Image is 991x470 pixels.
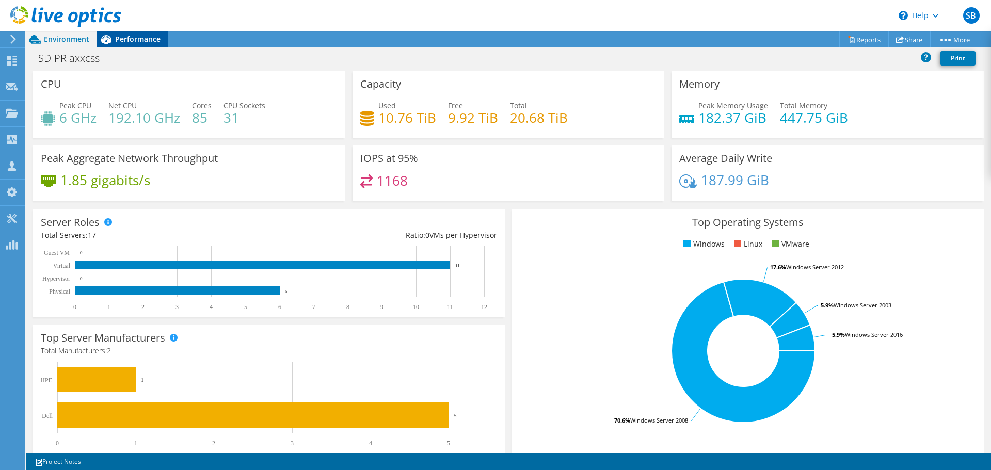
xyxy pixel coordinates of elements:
span: 17 [88,230,96,240]
a: Share [888,31,931,47]
text: 11 [455,263,460,268]
text: 2 [141,303,145,311]
span: Used [378,101,396,110]
span: Total Memory [780,101,827,110]
h4: 1168 [377,175,408,186]
text: Dell [42,412,53,419]
text: 0 [73,303,76,311]
text: 8 [346,303,349,311]
tspan: Windows Server 2003 [834,301,891,309]
h4: 6 GHz [59,112,97,123]
h3: Peak Aggregate Network Throughput [41,153,218,164]
h3: CPU [41,78,61,90]
text: 1 [134,440,137,447]
span: CPU Sockets [223,101,265,110]
a: More [930,31,978,47]
text: 0 [56,440,59,447]
h3: Average Daily Write [679,153,772,164]
tspan: Windows Server 2012 [786,263,844,271]
tspan: 70.6% [614,416,630,424]
text: 5 [454,412,457,418]
svg: \n [899,11,908,20]
text: Guest VM [44,249,70,256]
h3: Top Server Manufacturers [41,332,165,344]
tspan: 17.6% [770,263,786,271]
text: 11 [447,303,453,311]
h1: SD-PR axxcss [34,53,116,64]
h4: 192.10 GHz [108,112,180,123]
span: Net CPU [108,101,137,110]
text: HPE [40,377,52,384]
h4: 447.75 GiB [780,112,848,123]
li: Windows [681,238,725,250]
h4: 10.76 TiB [378,112,436,123]
h3: Top Operating Systems [520,217,976,228]
span: Free [448,101,463,110]
a: Print [940,51,976,66]
a: Reports [839,31,889,47]
div: Total Servers: [41,230,269,241]
span: Environment [44,34,89,44]
text: 6 [278,303,281,311]
h3: Memory [679,78,720,90]
text: 3 [291,440,294,447]
text: 0 [80,250,83,255]
span: Peak Memory Usage [698,101,768,110]
text: 12 [481,303,487,311]
text: 5 [244,303,247,311]
h4: 9.92 TiB [448,112,498,123]
h3: IOPS at 95% [360,153,418,164]
text: 0 [80,276,83,281]
div: Ratio: VMs per Hypervisor [269,230,497,241]
span: Total [510,101,527,110]
text: Hypervisor [42,275,70,282]
text: 4 [369,440,372,447]
text: 9 [380,303,383,311]
h4: Total Manufacturers: [41,345,497,356]
h4: 182.37 GiB [698,112,768,123]
text: 1 [141,377,144,383]
h3: Capacity [360,78,401,90]
text: 4 [210,303,213,311]
h4: 31 [223,112,265,123]
tspan: Windows Server 2016 [845,331,903,338]
text: Virtual [53,262,71,269]
tspan: 5.9% [832,331,845,338]
text: 6 [285,289,287,294]
tspan: Windows Server 2008 [630,416,688,424]
h4: 85 [192,112,212,123]
li: Linux [731,238,762,250]
span: SB [963,7,980,24]
h3: Server Roles [41,217,100,228]
span: Peak CPU [59,101,91,110]
span: 0 [425,230,429,240]
text: 2 [212,440,215,447]
text: Physical [49,288,70,295]
h4: 1.85 gigabits/s [60,174,150,186]
text: 5 [447,440,450,447]
span: Cores [192,101,212,110]
span: 2 [107,346,111,355]
h4: 187.99 GiB [701,174,769,186]
text: 7 [312,303,315,311]
tspan: 5.9% [821,301,834,309]
span: Performance [115,34,161,44]
text: 10 [413,303,419,311]
li: VMware [769,238,809,250]
text: 3 [175,303,179,311]
text: 1 [107,303,110,311]
a: Project Notes [28,455,88,468]
h4: 20.68 TiB [510,112,568,123]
